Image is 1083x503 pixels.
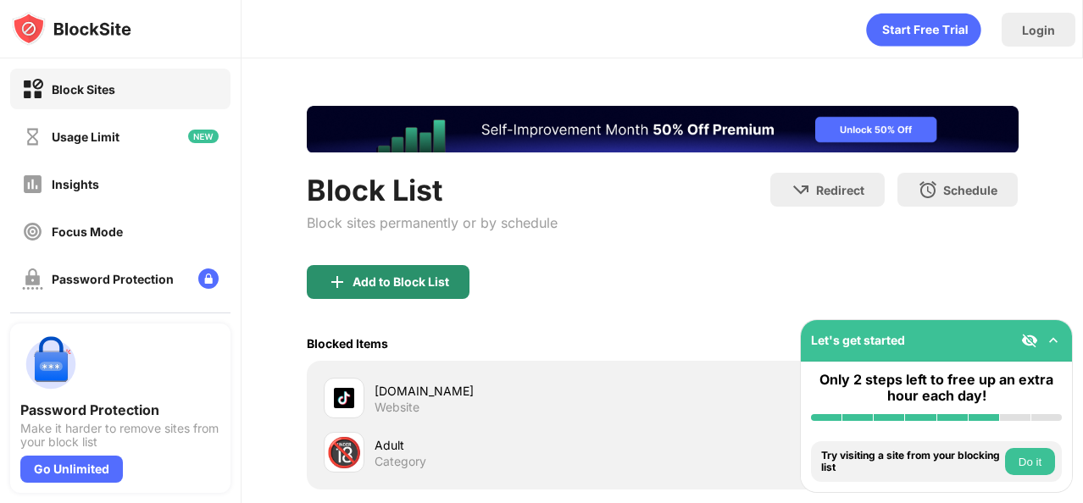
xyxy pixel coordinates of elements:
[1005,448,1055,475] button: Do it
[20,401,220,418] div: Password Protection
[20,456,123,483] div: Go Unlimited
[307,173,558,207] div: Block List
[375,382,663,400] div: [DOMAIN_NAME]
[22,79,43,100] img: block-on.svg
[811,372,1062,404] div: Only 2 steps left to free up an extra hour each day!
[52,272,174,286] div: Password Protection
[1022,23,1055,37] div: Login
[52,82,115,97] div: Block Sites
[20,334,81,395] img: push-password-protection.svg
[821,450,1001,474] div: Try visiting a site from your blocking list
[22,174,43,195] img: insights-off.svg
[326,435,362,470] div: 🔞
[307,106,1019,152] iframe: Banner
[52,177,99,191] div: Insights
[375,454,426,469] div: Category
[1021,332,1038,349] img: eye-not-visible.svg
[22,221,43,242] img: focus-off.svg
[375,436,663,454] div: Adult
[52,224,123,239] div: Focus Mode
[22,126,43,147] img: time-usage-off.svg
[198,268,219,289] img: lock-menu.svg
[353,275,449,289] div: Add to Block List
[375,400,419,415] div: Website
[12,12,131,46] img: logo-blocksite.svg
[866,13,981,47] div: animation
[20,422,220,449] div: Make it harder to remove sites from your block list
[943,183,997,197] div: Schedule
[811,333,905,347] div: Let's get started
[307,336,388,351] div: Blocked Items
[188,130,219,143] img: new-icon.svg
[52,130,119,144] div: Usage Limit
[307,214,558,231] div: Block sites permanently or by schedule
[1045,332,1062,349] img: omni-setup-toggle.svg
[22,268,43,290] img: password-protection-off.svg
[816,183,864,197] div: Redirect
[334,388,354,408] img: favicons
